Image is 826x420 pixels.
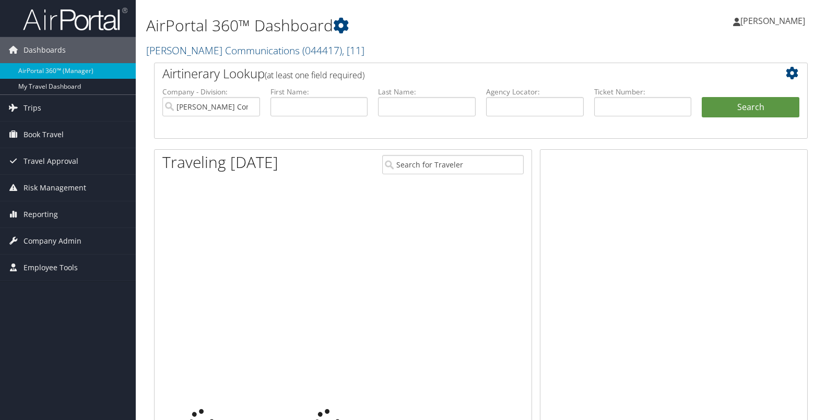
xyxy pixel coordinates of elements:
img: airportal-logo.png [23,7,127,31]
label: Company - Division: [162,87,260,97]
span: [PERSON_NAME] [740,15,805,27]
h1: Traveling [DATE] [162,151,278,173]
span: , [ 11 ] [342,43,364,57]
span: Employee Tools [23,255,78,281]
span: Reporting [23,201,58,227]
h1: AirPortal 360™ Dashboard [146,15,593,37]
span: Company Admin [23,228,81,254]
label: Agency Locator: [486,87,584,97]
label: First Name: [270,87,368,97]
span: (at least one field required) [265,69,364,81]
span: ( 044417 ) [302,43,342,57]
h2: Airtinerary Lookup [162,65,745,82]
input: Search for Traveler [382,155,524,174]
label: Ticket Number: [594,87,692,97]
a: [PERSON_NAME] Communications [146,43,364,57]
span: Travel Approval [23,148,78,174]
span: Dashboards [23,37,66,63]
button: Search [702,97,799,118]
label: Last Name: [378,87,476,97]
span: Risk Management [23,175,86,201]
a: [PERSON_NAME] [733,5,816,37]
span: Trips [23,95,41,121]
span: Book Travel [23,122,64,148]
